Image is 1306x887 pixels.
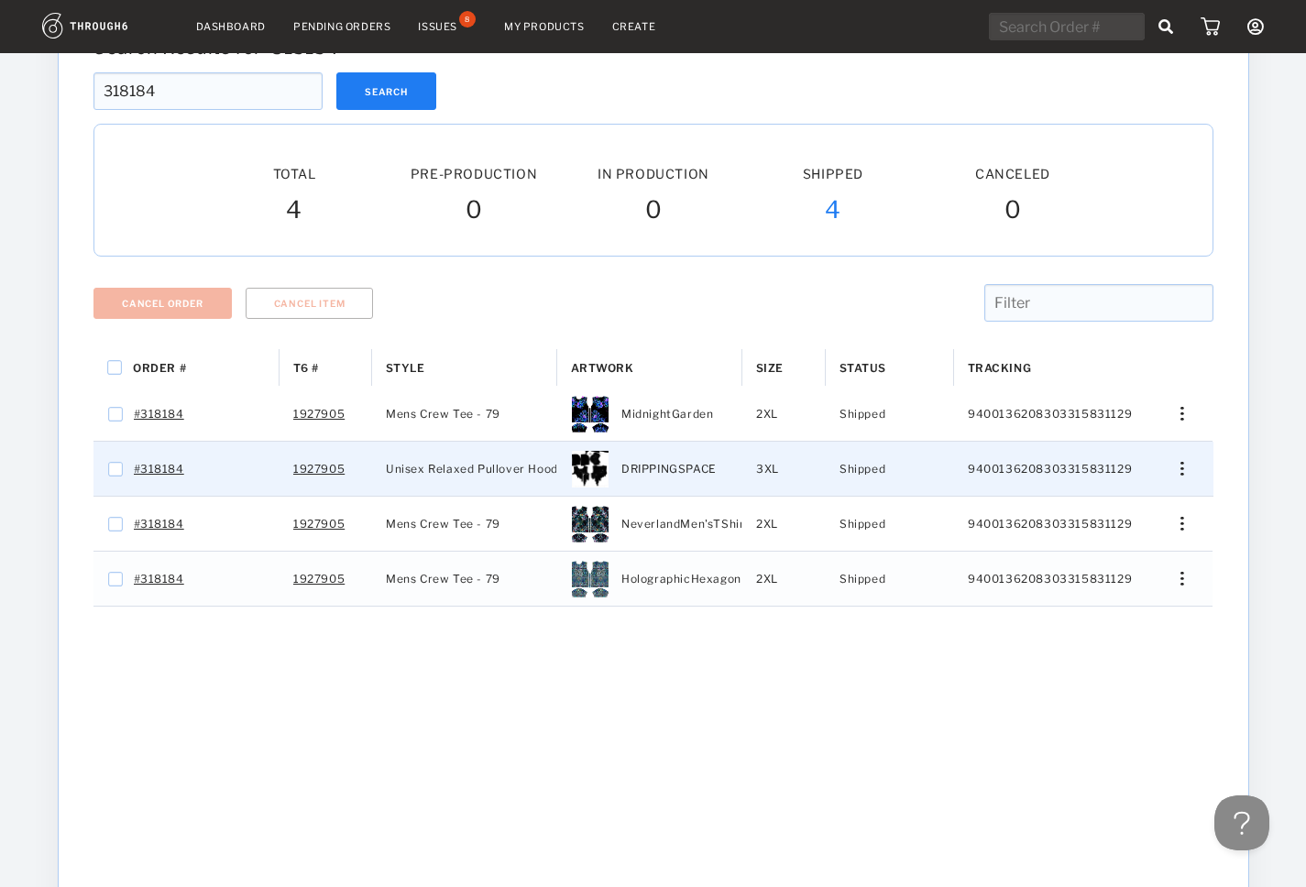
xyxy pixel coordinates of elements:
span: Cancel Item [273,298,345,309]
div: Press SPACE to select this row. [93,387,1213,442]
span: 0 [1004,195,1021,228]
span: Shipped [840,457,885,481]
div: Press SPACE to select this row. [93,442,1213,497]
input: Filter [983,284,1213,322]
a: 1927905 [293,567,345,591]
span: Shipped [802,166,862,181]
span: HolographicHexagon [621,567,741,591]
img: meatball_vertical.0c7b41df.svg [1180,407,1183,421]
span: Cancel Order [122,298,203,309]
div: 2XL [741,552,825,606]
button: Cancel Item [245,288,373,319]
span: 9400136208303315831129 [968,457,1132,481]
span: Size [755,361,783,375]
button: Search [336,72,436,110]
a: #318184 [134,457,184,481]
div: 2XL [741,497,825,551]
a: Pending Orders [293,20,390,33]
span: Canceled [975,166,1050,181]
a: Issues8 [418,18,477,35]
span: 4 [286,195,302,228]
span: 0 [644,195,662,228]
span: Order # [133,361,186,375]
div: Issues [418,20,457,33]
a: Dashboard [196,20,266,33]
span: Mens Crew Tee - 79 [386,512,500,536]
span: Shipped [840,567,885,591]
img: logo.1c10ca64.svg [42,13,169,38]
img: a76d61fb-11ad-44b1-959f-7697598d4b84-4XL.jpg [571,396,608,433]
div: Press SPACE to select this row. [93,552,1213,607]
span: MidnightGarden [621,402,713,426]
button: Cancel Order [93,288,232,319]
span: In Production [598,166,709,181]
span: 9400136208303315831129 [968,512,1132,536]
span: 0 [465,195,482,228]
img: meatball_vertical.0c7b41df.svg [1180,462,1183,476]
div: 8 [459,11,476,27]
a: Create [612,20,656,33]
img: 267f90a3-2c36-4a62-b9f1-25936459423e-4XL.jpg [571,506,608,542]
span: Shipped [840,512,885,536]
img: 9e3c162e-85c5-4b2c-b4c9-f3704f24295c.png [571,451,608,487]
span: NeverlandMen'sTShirt [621,512,750,536]
img: meatball_vertical.0c7b41df.svg [1180,517,1183,531]
img: meatball_vertical.0c7b41df.svg [1180,572,1183,586]
a: #318184 [134,567,184,591]
a: 1927905 [293,512,345,536]
span: 4 [825,195,841,228]
span: Shipped [840,402,885,426]
span: T6 # [292,361,318,375]
div: 2XL [741,387,825,441]
span: Status [839,361,886,375]
span: Tracking [967,361,1031,375]
span: 9400136208303315831129 [968,567,1132,591]
img: icon_cart.dab5cea1.svg [1201,17,1220,36]
div: Press SPACE to select this row. [93,497,1213,552]
input: Search Order # [93,72,323,110]
span: Pre-Production [410,166,536,181]
a: My Products [504,20,585,33]
a: 1927905 [293,402,345,426]
span: Mens Crew Tee - 79 [386,402,500,426]
span: Mens Crew Tee - 79 [386,567,500,591]
span: DRIPPINGSPACE [621,457,717,481]
span: Style [385,361,424,375]
img: bc906cbc-fc1a-49ec-879f-9782f0bc3573-4XL.jpg [571,561,608,597]
span: Artwork [570,361,633,375]
a: 1927905 [293,457,345,481]
iframe: Toggle Customer Support [1214,795,1269,850]
input: Search Order # [989,13,1145,40]
a: #318184 [134,512,184,536]
span: Unisex Relaxed Pullover Hoodie - 130 [386,457,602,481]
span: Total [272,166,315,181]
a: #318184 [134,402,184,426]
span: 9400136208303315831129 [968,402,1132,426]
div: 3XL [741,442,825,496]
